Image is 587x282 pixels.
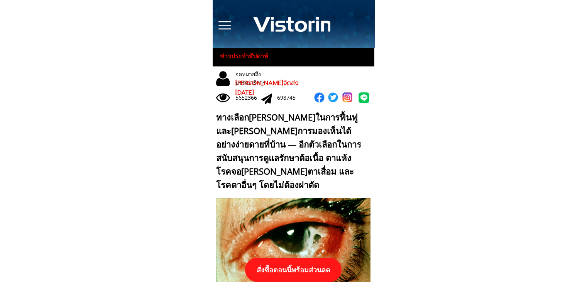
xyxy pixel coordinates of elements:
div: 5652366 [235,93,261,102]
div: ทางเลือก[PERSON_NAME]ในการฟื้นฟูและ[PERSON_NAME]การมองเห็นได้อย่างง่ายดายที่บ้าน — อีกตัวเลือกในก... [216,110,367,192]
p: สั่งซื้อตอนนี้พร้อมส่วนลด [245,258,342,282]
div: 698745 [277,93,303,102]
div: จดหมายถึงบรรณาธิการ [235,70,291,87]
h3: ข่าวประจำสัปดาห์ [220,51,275,61]
span: [PERSON_NAME]จัดส่ง [DATE] [235,78,299,98]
